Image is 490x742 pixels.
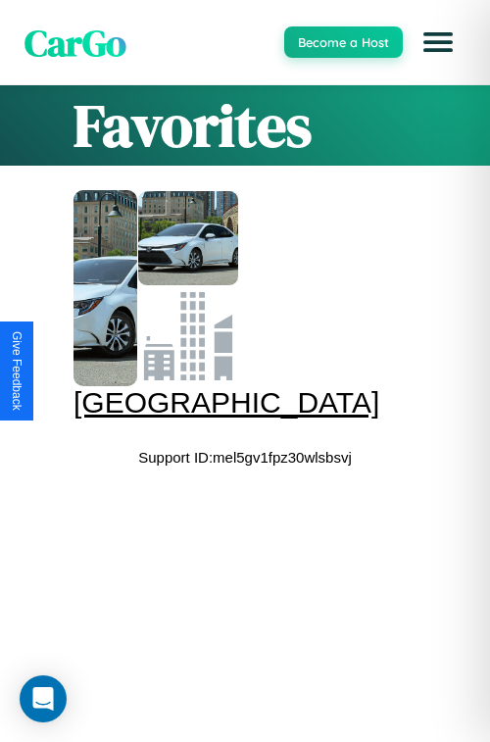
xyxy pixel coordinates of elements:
div: Give Feedback [10,331,24,411]
button: Become a Host [284,26,403,58]
button: Open menu [411,15,465,70]
span: CarGo [24,17,126,69]
div: Open Intercom Messenger [20,675,67,722]
div: [GEOGRAPHIC_DATA] [73,386,237,420]
p: Support ID: mel5gv1fpz30wlsbsvj [138,444,352,470]
h1: Favorites [73,85,416,166]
